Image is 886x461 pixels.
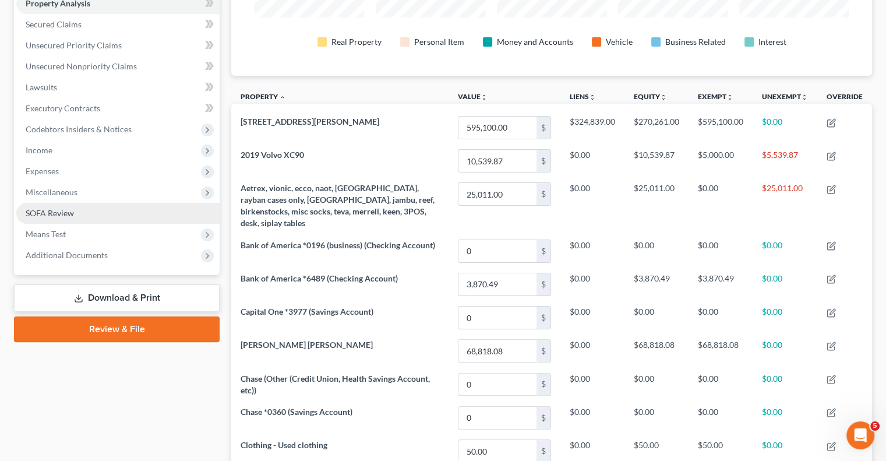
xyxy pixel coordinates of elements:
[560,335,624,368] td: $0.00
[624,178,689,234] td: $25,011.00
[26,208,74,218] span: SOFA Review
[536,374,550,396] div: $
[16,77,220,98] a: Lawsuits
[26,145,52,155] span: Income
[241,150,304,160] span: 2019 Volvo XC90
[606,36,633,48] div: Vehicle
[753,335,817,368] td: $0.00
[753,268,817,301] td: $0.00
[689,401,753,434] td: $0.00
[846,421,874,449] iframe: Intercom live chat
[536,340,550,362] div: $
[241,92,286,101] a: Property expand_less
[624,368,689,401] td: $0.00
[560,401,624,434] td: $0.00
[762,92,808,101] a: Unexemptunfold_more
[16,35,220,56] a: Unsecured Priority Claims
[16,203,220,224] a: SOFA Review
[26,82,57,92] span: Lawsuits
[481,94,488,101] i: unfold_more
[536,307,550,329] div: $
[536,407,550,429] div: $
[414,36,464,48] div: Personal Item
[26,229,66,239] span: Means Test
[624,335,689,368] td: $68,818.08
[870,421,880,431] span: 5
[241,307,373,316] span: Capital One *3977 (Savings Account)
[753,401,817,434] td: $0.00
[458,273,536,295] input: 0.00
[634,92,667,101] a: Equityunfold_more
[536,240,550,262] div: $
[560,145,624,178] td: $0.00
[560,234,624,268] td: $0.00
[753,178,817,234] td: $25,011.00
[16,14,220,35] a: Secured Claims
[458,374,536,396] input: 0.00
[698,92,733,101] a: Exemptunfold_more
[817,85,872,111] th: Override
[458,183,536,205] input: 0.00
[624,145,689,178] td: $10,539.87
[689,335,753,368] td: $68,818.08
[241,117,379,126] span: [STREET_ADDRESS][PERSON_NAME]
[589,94,596,101] i: unfold_more
[241,273,398,283] span: Bank of America *6489 (Checking Account)
[26,103,100,113] span: Executory Contracts
[458,117,536,139] input: 0.00
[458,340,536,362] input: 0.00
[726,94,733,101] i: unfold_more
[14,284,220,312] a: Download & Print
[665,36,726,48] div: Business Related
[26,61,137,71] span: Unsecured Nonpriority Claims
[241,240,435,250] span: Bank of America *0196 (business) (Checking Account)
[689,145,753,178] td: $5,000.00
[26,124,132,134] span: Codebtors Insiders & Notices
[660,94,667,101] i: unfold_more
[458,92,488,101] a: Valueunfold_more
[14,316,220,342] a: Review & File
[536,117,550,139] div: $
[624,111,689,144] td: $270,261.00
[624,268,689,301] td: $3,870.49
[624,301,689,335] td: $0.00
[241,183,435,228] span: Aetrex, vionic, ecco, naot, [GEOGRAPHIC_DATA], rayban cases only, [GEOGRAPHIC_DATA], jambu, reef,...
[570,92,596,101] a: Liensunfold_more
[26,19,82,29] span: Secured Claims
[536,273,550,295] div: $
[458,240,536,262] input: 0.00
[560,178,624,234] td: $0.00
[689,268,753,301] td: $3,870.49
[458,150,536,172] input: 0.00
[16,56,220,77] a: Unsecured Nonpriority Claims
[241,407,352,417] span: Chase *0360 (Savings Account)
[536,150,550,172] div: $
[689,234,753,268] td: $0.00
[26,166,59,176] span: Expenses
[689,368,753,401] td: $0.00
[560,368,624,401] td: $0.00
[753,145,817,178] td: $5,539.87
[753,111,817,144] td: $0.00
[241,340,373,350] span: [PERSON_NAME] [PERSON_NAME]
[279,94,286,101] i: expand_less
[241,374,430,395] span: Chase (Other (Credit Union, Health Savings Account, etc))
[497,36,573,48] div: Money and Accounts
[758,36,786,48] div: Interest
[689,178,753,234] td: $0.00
[560,111,624,144] td: $324,839.00
[624,401,689,434] td: $0.00
[560,301,624,335] td: $0.00
[753,368,817,401] td: $0.00
[26,40,122,50] span: Unsecured Priority Claims
[458,307,536,329] input: 0.00
[16,98,220,119] a: Executory Contracts
[26,250,108,260] span: Additional Documents
[536,183,550,205] div: $
[560,268,624,301] td: $0.00
[753,234,817,268] td: $0.00
[801,94,808,101] i: unfold_more
[458,407,536,429] input: 0.00
[753,301,817,335] td: $0.00
[689,111,753,144] td: $595,100.00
